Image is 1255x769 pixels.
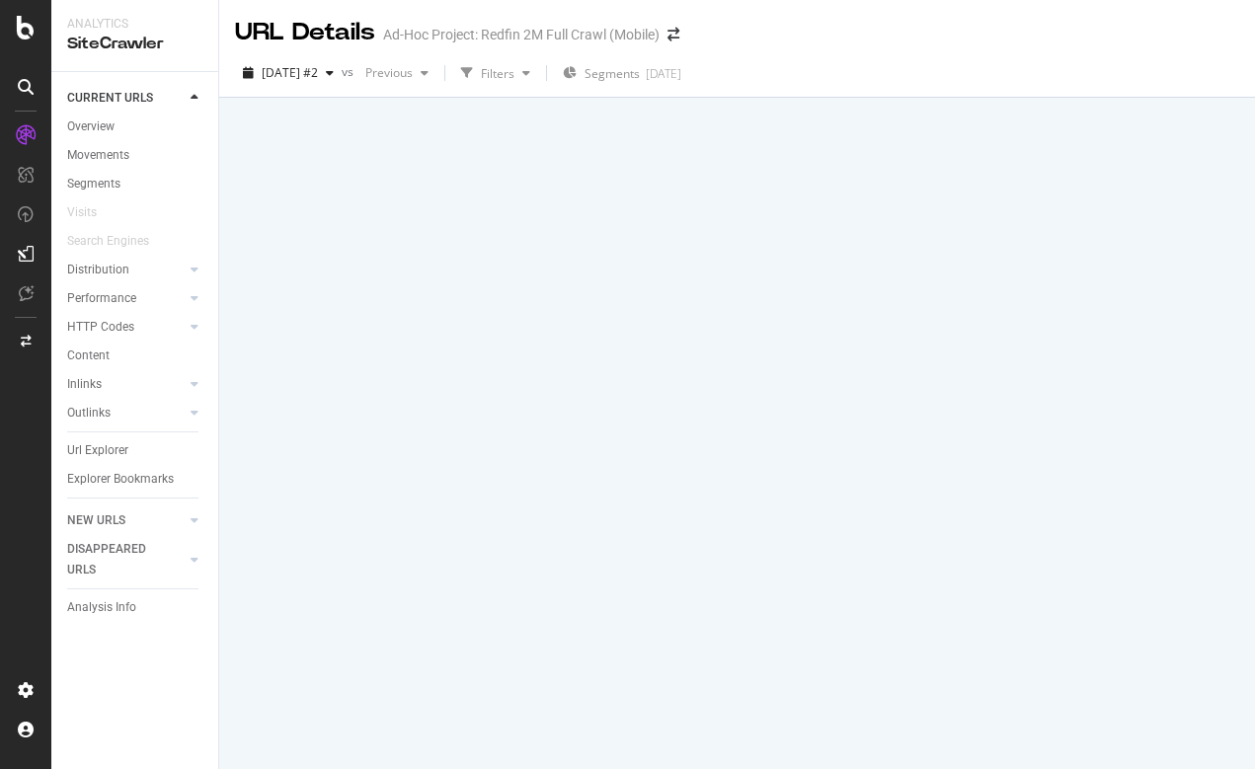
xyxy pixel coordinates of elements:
a: Distribution [67,260,185,280]
button: Filters [453,57,538,89]
div: Performance [67,288,136,309]
a: Performance [67,288,185,309]
div: Inlinks [67,374,102,395]
div: Search Engines [67,231,149,252]
a: DISAPPEARED URLS [67,539,185,580]
a: CURRENT URLS [67,88,185,109]
div: CURRENT URLS [67,88,153,109]
div: Ad-Hoc Project: Redfin 2M Full Crawl (Mobile) [383,25,660,44]
span: 2025 Aug. 22nd #2 [262,64,318,81]
div: Analytics [67,16,202,33]
div: SiteCrawler [67,33,202,55]
a: Content [67,346,204,366]
a: Explorer Bookmarks [67,469,204,490]
span: vs [342,63,357,80]
div: Content [67,346,110,366]
a: NEW URLS [67,510,185,531]
div: Distribution [67,260,129,280]
a: Segments [67,174,204,194]
div: Analysis Info [67,597,136,618]
a: Inlinks [67,374,185,395]
a: Url Explorer [67,440,204,461]
div: Filters [481,65,514,82]
button: Segments[DATE] [555,57,689,89]
button: [DATE] #2 [235,57,342,89]
div: HTTP Codes [67,317,134,338]
a: Analysis Info [67,597,204,618]
div: NEW URLS [67,510,125,531]
a: HTTP Codes [67,317,185,338]
span: Segments [585,65,640,82]
div: Movements [67,145,129,166]
div: Url Explorer [67,440,128,461]
a: Overview [67,116,204,137]
div: [DATE] [646,65,681,82]
div: DISAPPEARED URLS [67,539,167,580]
span: Previous [357,64,413,81]
div: Segments [67,174,120,194]
a: Search Engines [67,231,169,252]
div: Visits [67,202,97,223]
a: Outlinks [67,403,185,423]
div: arrow-right-arrow-left [667,28,679,41]
div: Outlinks [67,403,111,423]
div: Explorer Bookmarks [67,469,174,490]
button: Previous [357,57,436,89]
div: URL Details [235,16,375,49]
a: Movements [67,145,204,166]
div: Overview [67,116,115,137]
a: Visits [67,202,117,223]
